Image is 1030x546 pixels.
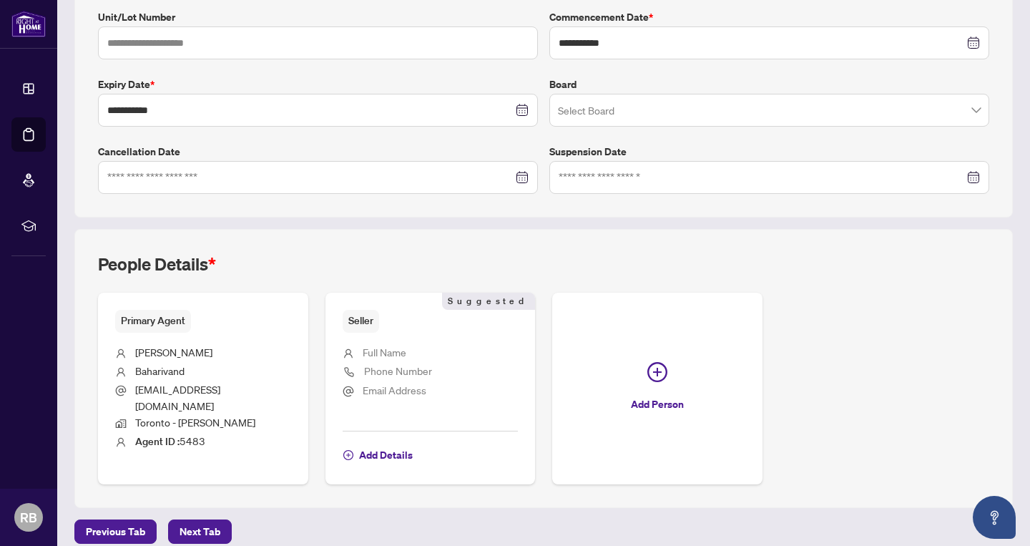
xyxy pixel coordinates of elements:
[973,496,1016,539] button: Open asap
[552,293,762,484] button: Add Person
[549,77,989,92] label: Board
[20,507,37,527] span: RB
[343,443,413,467] button: Add Details
[168,520,232,544] button: Next Tab
[11,11,46,37] img: logo
[135,434,205,447] span: 5483
[631,393,684,416] span: Add Person
[359,444,413,467] span: Add Details
[86,520,145,543] span: Previous Tab
[363,384,426,396] span: Email Address
[74,520,157,544] button: Previous Tab
[98,253,216,276] h2: People Details
[135,364,185,377] span: Baharivand
[549,9,989,25] label: Commencement Date
[98,144,538,160] label: Cancellation Date
[98,9,538,25] label: Unit/Lot Number
[135,416,255,429] span: Toronto - [PERSON_NAME]
[135,383,220,412] span: [EMAIL_ADDRESS][DOMAIN_NAME]
[364,364,432,377] span: Phone Number
[343,310,379,332] span: Seller
[135,346,212,359] span: [PERSON_NAME]
[549,144,989,160] label: Suspension Date
[442,293,535,310] span: Suggested
[115,310,191,332] span: Primary Agent
[135,435,180,448] b: Agent ID :
[180,520,220,543] span: Next Tab
[647,362,667,382] span: plus-circle
[98,77,538,92] label: Expiry Date
[343,450,353,460] span: plus-circle
[363,346,406,359] span: Full Name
